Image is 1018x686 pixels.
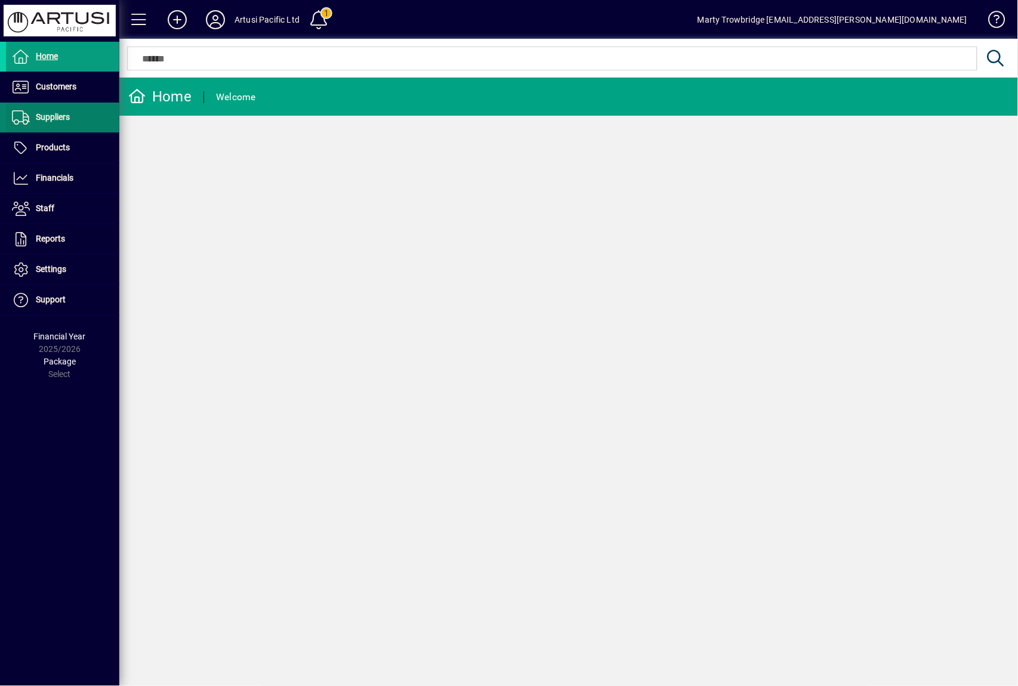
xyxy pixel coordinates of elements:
a: Customers [6,72,119,102]
span: Products [36,143,70,152]
a: Reports [6,224,119,254]
a: Knowledge Base [979,2,1003,41]
span: Customers [36,82,76,91]
span: Financial Year [34,332,86,341]
span: Financials [36,173,73,183]
div: Home [128,87,192,106]
a: Support [6,285,119,315]
a: Products [6,133,119,163]
div: Artusi Pacific Ltd [235,10,300,29]
span: Package [44,357,76,366]
a: Financials [6,163,119,193]
div: Marty Trowbridge [EMAIL_ADDRESS][PERSON_NAME][DOMAIN_NAME] [698,10,967,29]
span: Suppliers [36,112,70,122]
span: Settings [36,264,66,274]
a: Suppliers [6,103,119,132]
span: Support [36,295,66,304]
div: Welcome [216,88,256,107]
span: Staff [36,203,54,213]
button: Add [158,9,196,30]
a: Staff [6,194,119,224]
button: Profile [196,9,235,30]
span: Home [36,51,58,61]
a: Settings [6,255,119,285]
span: Reports [36,234,65,243]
